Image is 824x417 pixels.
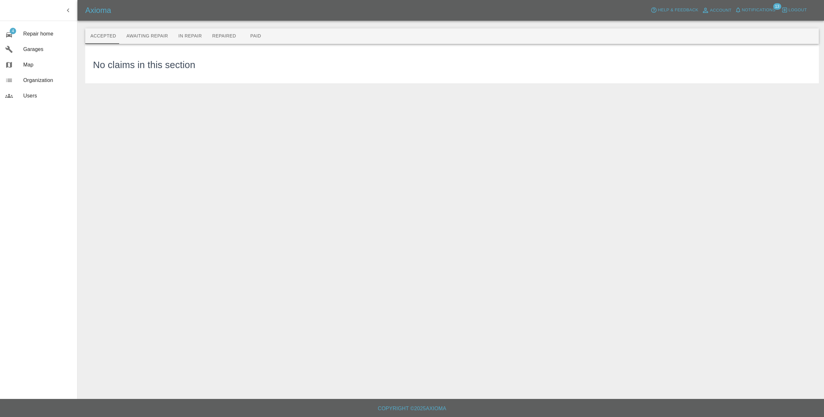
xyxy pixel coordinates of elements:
span: Users [23,92,72,100]
span: Garages [23,46,72,53]
span: Map [23,61,72,69]
span: Notifications [742,6,776,14]
button: Logout [780,5,809,15]
button: Awaiting Repair [121,28,173,44]
button: In Repair [173,28,207,44]
h5: Axioma [85,5,111,15]
h3: No claims in this section [93,58,195,72]
span: 4 [10,28,16,34]
span: Organization [23,76,72,84]
h6: Copyright © 2025 Axioma [5,404,819,413]
a: Account [700,5,733,15]
button: Accepted [85,28,121,44]
span: 13 [773,3,781,10]
button: Notifications [733,5,777,15]
button: Help & Feedback [649,5,700,15]
span: Help & Feedback [658,6,698,14]
span: Logout [788,6,807,14]
button: Repaired [207,28,241,44]
span: Account [710,7,732,14]
span: Repair home [23,30,72,38]
button: Paid [241,28,270,44]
